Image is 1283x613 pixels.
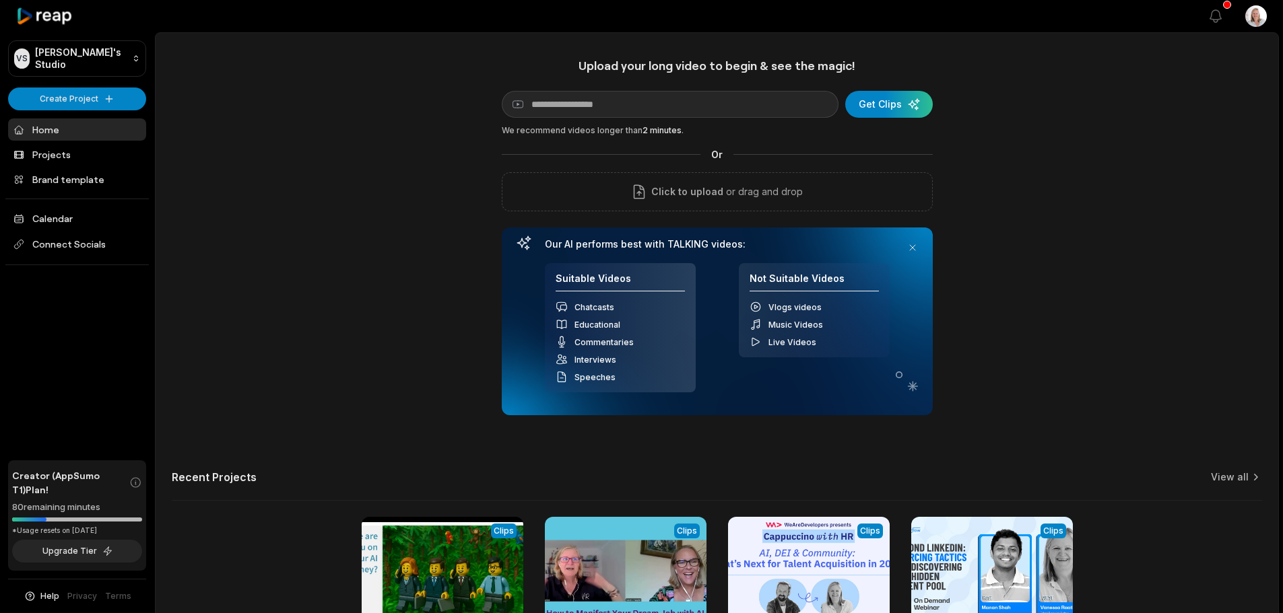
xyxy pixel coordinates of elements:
[8,143,146,166] a: Projects
[12,526,142,536] div: *Usage resets on [DATE]
[8,207,146,229] a: Calendar
[723,184,803,200] p: or drag and drop
[768,320,823,330] span: Music Videos
[172,470,257,484] h2: Recent Projects
[845,91,933,118] button: Get Clips
[12,540,142,563] button: Upgrade Tier
[556,273,685,292] h4: Suitable Videos
[502,124,933,137] div: We recommend videos longer than .
[8,168,146,190] a: Brand template
[67,590,97,602] a: Privacy
[12,501,142,514] div: 80 remaining minutes
[40,590,59,602] span: Help
[8,118,146,141] a: Home
[574,372,616,382] span: Speeches
[1211,470,1249,484] a: View all
[502,58,933,73] h1: Upload your long video to begin & see the magic!
[768,337,816,347] span: Live Videos
[750,273,879,292] h4: Not Suitable Videos
[574,302,614,312] span: Chatcasts
[8,87,146,110] button: Create Project
[24,590,59,602] button: Help
[768,302,822,312] span: Vlogs videos
[35,46,127,71] p: [PERSON_NAME]'s Studio
[574,320,620,330] span: Educational
[700,147,733,161] span: Or
[643,125,682,135] span: 2 minutes
[545,238,890,250] h3: Our AI performs best with TALKING videos:
[8,232,146,256] span: Connect Socials
[574,355,616,365] span: Interviews
[574,337,634,347] span: Commentaries
[14,48,30,69] div: VS
[12,468,129,497] span: Creator (AppSumo T1) Plan!
[105,590,131,602] a: Terms
[651,184,723,200] span: Click to upload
